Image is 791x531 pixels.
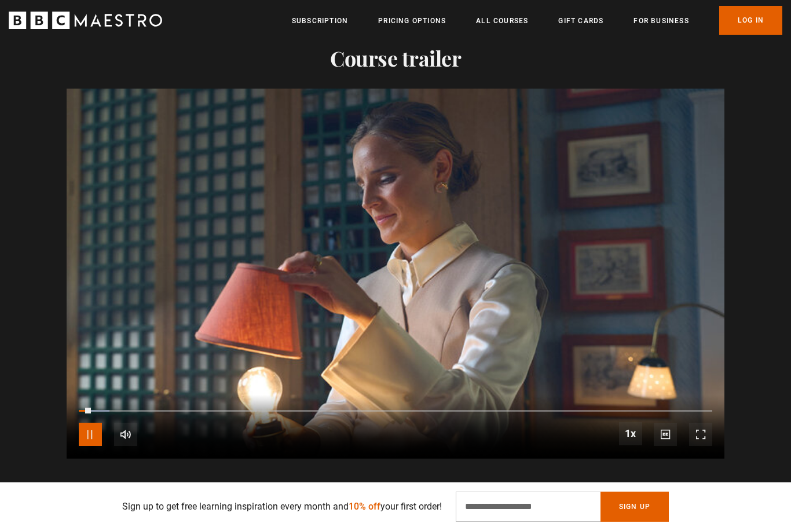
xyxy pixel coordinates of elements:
h2: Course trailer [67,46,724,70]
button: Fullscreen [689,423,712,446]
button: Pause [79,423,102,446]
p: Sign up to get free learning inspiration every month and your first order! [122,500,442,514]
button: Sign Up [600,492,669,522]
svg: BBC Maestro [9,12,162,29]
button: Playback Rate [619,422,642,445]
video-js: Video Player [67,89,724,459]
button: Captions [654,423,677,446]
a: Pricing Options [378,15,446,27]
span: 10% off [349,501,380,512]
a: Log In [719,6,782,35]
div: Progress Bar [79,410,712,412]
button: Mute [114,423,137,446]
a: All Courses [476,15,528,27]
nav: Primary [292,6,782,35]
a: Subscription [292,15,348,27]
a: For business [633,15,689,27]
a: Gift Cards [558,15,603,27]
